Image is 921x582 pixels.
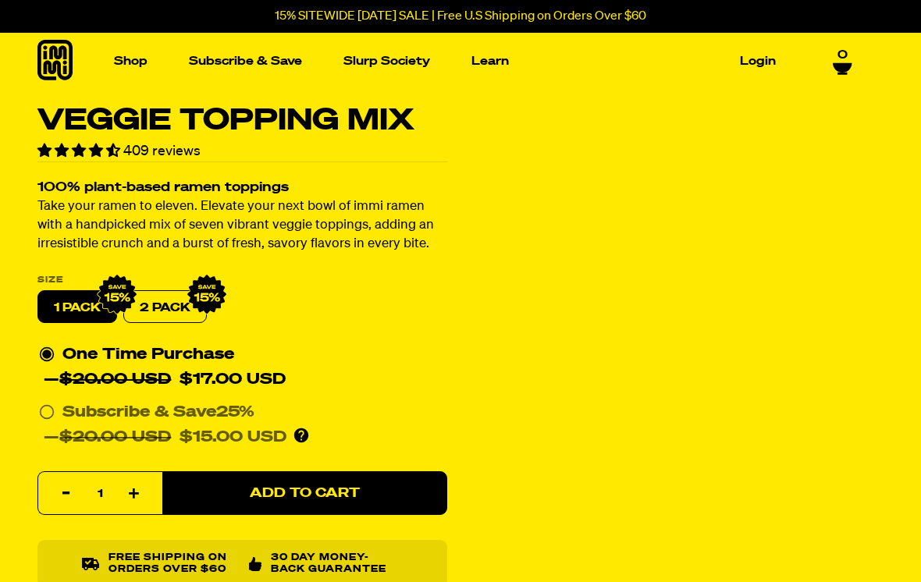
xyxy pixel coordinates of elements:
h1: Veggie Topping Mix [37,106,447,136]
div: — [44,425,286,450]
p: Free shipping on orders over $60 [108,553,236,576]
a: Shop [108,49,154,73]
a: Slurp Society [337,49,436,73]
a: Subscribe & Save [183,49,308,73]
div: — [44,367,286,392]
img: IMG_9632.png [97,275,137,315]
div: One Time Purchase [39,342,446,392]
a: Login [734,49,782,73]
input: quantity [48,473,153,516]
span: 4.34 stars [37,144,123,158]
label: Size [37,276,447,285]
span: 0 [837,48,848,62]
img: IMG_9632.png [187,275,227,315]
span: 409 reviews [123,144,201,158]
del: $20.00 USD [59,430,171,445]
nav: Main navigation [108,33,782,90]
span: $15.00 USD [180,430,286,445]
h2: 100% plant-based ramen toppings [37,182,447,195]
p: 30 Day Money-Back Guarantee [271,553,403,576]
span: 25% [216,405,254,421]
del: $20.00 USD [59,372,171,388]
span: $17.00 USD [180,372,286,388]
label: 2 PACK [123,291,207,324]
a: 0 [833,48,852,75]
p: 15% SITEWIDE [DATE] SALE | Free U.S Shipping on Orders Over $60 [275,9,646,23]
div: Subscribe & Save [62,400,254,425]
a: Learn [465,49,515,73]
p: Take your ramen to eleven. Elevate your next bowl of immi ramen with a handpicked mix of seven vi... [37,198,447,254]
span: Add to Cart [250,487,360,500]
label: 1 PACK [37,291,117,324]
button: Add to Cart [162,472,447,516]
